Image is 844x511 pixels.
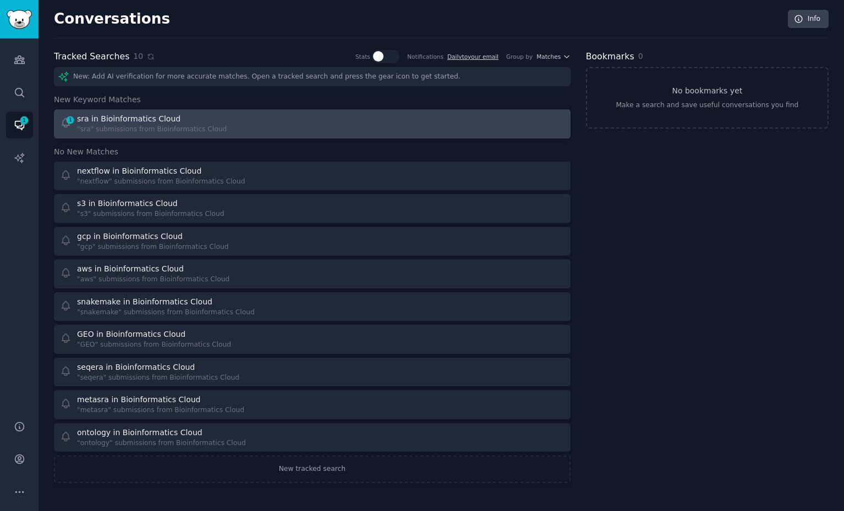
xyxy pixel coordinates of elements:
div: aws in Bioinformatics Cloud [77,263,184,275]
div: seqera in Bioinformatics Cloud [77,362,195,373]
div: Stats [355,53,370,60]
div: Group by [506,53,533,60]
a: ontology in Bioinformatics Cloud"ontology" submissions from Bioinformatics Cloud [54,423,571,452]
h2: Bookmarks [586,50,634,64]
div: snakemake in Bioinformatics Cloud [77,296,212,308]
span: 1 [19,116,29,124]
a: 1sra in Bioinformatics Cloud"sra" submissions from Bioinformatics Cloud [54,109,571,138]
div: sra in Bioinformatics Cloud [77,113,180,125]
div: "aws" submissions from Bioinformatics Cloud [77,275,229,285]
div: ontology in Bioinformatics Cloud [77,427,202,438]
div: "seqera" submissions from Bioinformatics Cloud [77,373,239,383]
a: nextflow in Bioinformatics Cloud"nextflow" submissions from Bioinformatics Cloud [54,162,571,191]
div: "gcp" submissions from Bioinformatics Cloud [77,242,229,252]
div: "ontology" submissions from Bioinformatics Cloud [77,438,246,448]
div: metasra in Bioinformatics Cloud [77,394,200,406]
a: metasra in Bioinformatics Cloud"metasra" submissions from Bioinformatics Cloud [54,390,571,419]
span: New Keyword Matches [54,94,141,105]
span: Matches [536,53,561,60]
button: Matches [536,53,570,60]
div: "metasra" submissions from Bioinformatics Cloud [77,406,244,415]
img: GummySearch logo [7,10,32,29]
div: GEO in Bioinformatics Cloud [77,329,185,340]
div: "s3" submissions from Bioinformatics Cloud [77,209,224,219]
div: "sra" submissions from Bioinformatics Cloud [77,125,227,135]
span: No New Matches [54,146,118,158]
a: s3 in Bioinformatics Cloud"s3" submissions from Bioinformatics Cloud [54,194,571,223]
a: aws in Bioinformatics Cloud"aws" submissions from Bioinformatics Cloud [54,259,571,288]
div: "nextflow" submissions from Bioinformatics Cloud [77,177,245,187]
div: New: Add AI verification for more accurate matches. Open a tracked search and press the gear icon... [54,67,571,86]
a: New tracked search [54,456,571,483]
a: Dailytoyour email [447,53,498,60]
a: 1 [6,112,33,138]
div: nextflow in Bioinformatics Cloud [77,165,201,177]
h2: Tracked Searches [54,50,129,64]
div: Make a search and save useful conversations you find [616,101,798,110]
div: "snakemake" submissions from Bioinformatics Cloud [77,308,255,318]
a: snakemake in Bioinformatics Cloud"snakemake" submissions from Bioinformatics Cloud [54,292,571,321]
h3: No bookmarks yet [672,85,742,97]
span: 1 [65,116,75,124]
div: Notifications [407,53,443,60]
a: seqera in Bioinformatics Cloud"seqera" submissions from Bioinformatics Cloud [54,358,571,387]
a: GEO in Bioinformatics Cloud"GEO" submissions from Bioinformatics Cloud [54,325,571,354]
div: "GEO" submissions from Bioinformatics Cloud [77,340,231,350]
div: gcp in Bioinformatics Cloud [77,231,183,242]
h2: Conversations [54,10,170,28]
a: gcp in Bioinformatics Cloud"gcp" submissions from Bioinformatics Cloud [54,227,571,256]
span: 10 [133,51,143,62]
a: Info [788,10,829,29]
div: s3 in Bioinformatics Cloud [77,198,178,209]
span: 0 [638,52,643,60]
a: No bookmarks yetMake a search and save useful conversations you find [586,67,829,129]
